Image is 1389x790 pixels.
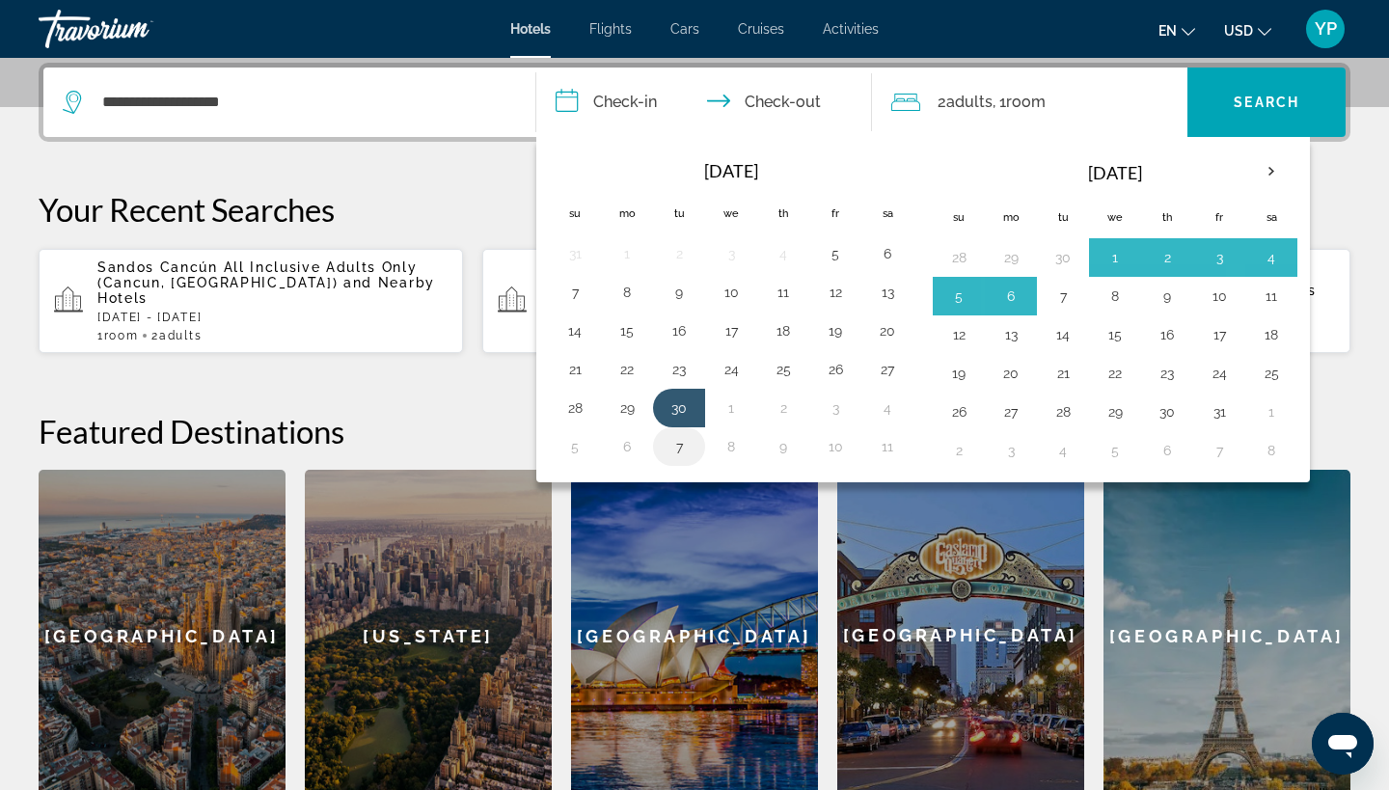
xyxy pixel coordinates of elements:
[1256,321,1287,348] button: Day 18
[995,360,1026,387] button: Day 20
[482,248,907,354] button: Hotels in [GEOGRAPHIC_DATA], [GEOGRAPHIC_DATA], [GEOGRAPHIC_DATA][DATE] - [DATE]1Room2Adults
[670,21,699,37] span: Cars
[1256,437,1287,464] button: Day 8
[1100,283,1130,310] button: Day 8
[559,395,590,422] button: Day 28
[995,283,1026,310] button: Day 6
[1048,398,1078,425] button: Day 28
[820,356,851,383] button: Day 26
[943,398,974,425] button: Day 26
[1315,19,1337,39] span: YP
[612,356,642,383] button: Day 22
[1158,23,1177,39] span: en
[1048,283,1078,310] button: Day 7
[1204,244,1235,271] button: Day 3
[664,279,694,306] button: Day 9
[559,433,590,460] button: Day 5
[943,283,974,310] button: Day 5
[97,329,138,342] span: 1
[872,356,903,383] button: Day 27
[768,356,799,383] button: Day 25
[1152,283,1183,310] button: Day 9
[1152,437,1183,464] button: Day 6
[664,356,694,383] button: Day 23
[995,437,1026,464] button: Day 3
[1204,398,1235,425] button: Day 31
[510,21,551,37] a: Hotels
[1256,244,1287,271] button: Day 4
[943,360,974,387] button: Day 19
[1224,23,1253,39] span: USD
[820,433,851,460] button: Day 10
[559,317,590,344] button: Day 14
[716,240,747,267] button: Day 3
[664,433,694,460] button: Day 7
[985,150,1245,196] th: [DATE]
[1256,283,1287,310] button: Day 11
[1100,321,1130,348] button: Day 15
[559,356,590,383] button: Day 21
[559,279,590,306] button: Day 7
[159,329,202,342] span: Adults
[97,259,418,290] span: Sandos Cancún All Inclusive Adults Only (Cancun, [GEOGRAPHIC_DATA])
[1204,360,1235,387] button: Day 24
[1256,398,1287,425] button: Day 1
[946,93,993,111] span: Adults
[1006,93,1046,111] span: Room
[823,21,879,37] span: Activities
[612,433,642,460] button: Day 6
[995,398,1026,425] button: Day 27
[104,329,139,342] span: Room
[1300,9,1350,49] button: User Menu
[716,317,747,344] button: Day 17
[589,21,632,37] a: Flights
[1245,150,1297,194] button: Next month
[39,412,1350,450] h2: Featured Destinations
[1048,244,1078,271] button: Day 30
[1152,360,1183,387] button: Day 23
[1100,244,1130,271] button: Day 1
[820,240,851,267] button: Day 5
[664,240,694,267] button: Day 2
[872,433,903,460] button: Day 11
[612,395,642,422] button: Day 29
[738,21,784,37] a: Cruises
[664,317,694,344] button: Day 16
[995,321,1026,348] button: Day 13
[872,317,903,344] button: Day 20
[1224,16,1271,44] button: Change currency
[664,395,694,422] button: Day 30
[943,244,974,271] button: Day 28
[768,395,799,422] button: Day 2
[612,240,642,267] button: Day 1
[1100,360,1130,387] button: Day 22
[97,275,435,306] span: and Nearby Hotels
[872,395,903,422] button: Day 4
[1100,437,1130,464] button: Day 5
[716,356,747,383] button: Day 24
[39,4,231,54] a: Travorium
[768,317,799,344] button: Day 18
[938,89,993,116] span: 2
[820,279,851,306] button: Day 12
[39,248,463,354] button: Sandos Cancún All Inclusive Adults Only (Cancun, [GEOGRAPHIC_DATA]) and Nearby Hotels[DATE] - [DA...
[1158,16,1195,44] button: Change language
[943,437,974,464] button: Day 2
[768,279,799,306] button: Day 11
[1256,360,1287,387] button: Day 25
[1204,283,1235,310] button: Day 10
[601,150,861,192] th: [DATE]
[536,68,872,137] button: Check in and out dates
[820,317,851,344] button: Day 19
[97,311,448,324] p: [DATE] - [DATE]
[943,321,974,348] button: Day 12
[1204,321,1235,348] button: Day 17
[1234,95,1299,110] span: Search
[1100,398,1130,425] button: Day 29
[1187,68,1346,137] button: Search
[872,240,903,267] button: Day 6
[151,329,202,342] span: 2
[993,89,1046,116] span: , 1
